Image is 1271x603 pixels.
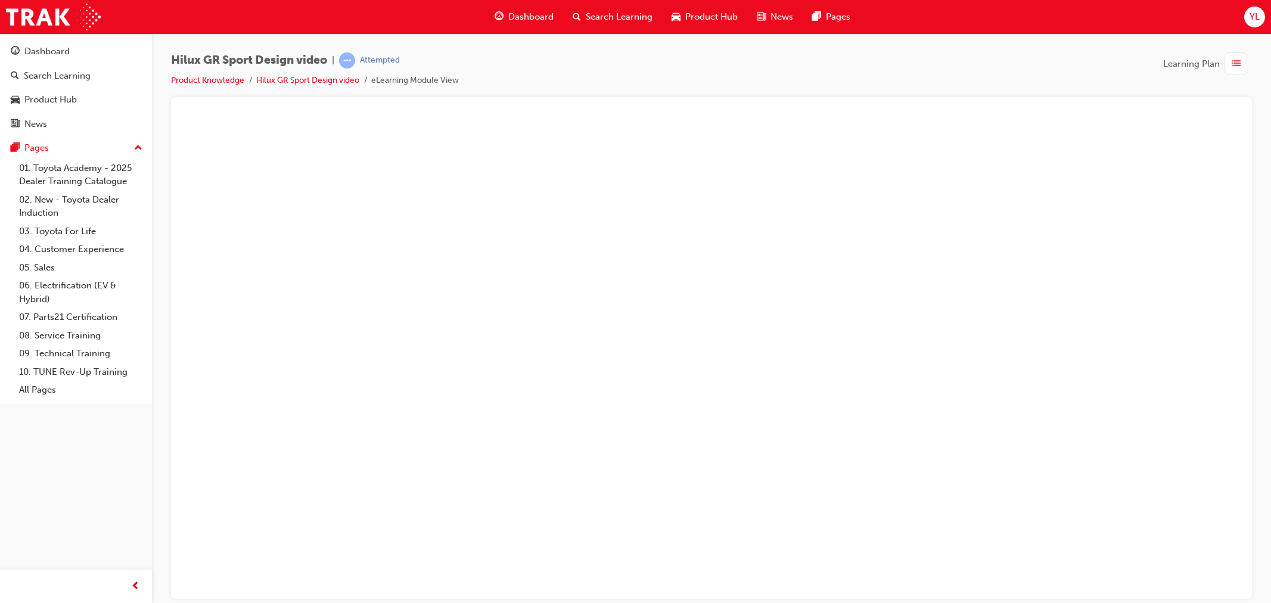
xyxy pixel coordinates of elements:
a: Dashboard [5,41,147,63]
a: 01. Toyota Academy - 2025 Dealer Training Catalogue [14,159,147,191]
a: All Pages [14,381,147,399]
a: 10. TUNE Rev-Up Training [14,363,147,381]
a: 05. Sales [14,259,147,277]
span: up-icon [134,141,142,156]
div: Search Learning [24,69,91,83]
span: car-icon [11,95,20,105]
span: search-icon [573,10,581,24]
a: pages-iconPages [803,5,860,29]
a: guage-iconDashboard [485,5,563,29]
div: Attempted [360,55,400,66]
span: YL [1250,10,1260,24]
div: News [24,117,47,131]
a: Product Hub [5,89,147,111]
div: Dashboard [24,45,70,58]
span: car-icon [672,10,680,24]
button: DashboardSearch LearningProduct HubNews [5,38,147,137]
span: news-icon [11,119,20,130]
li: eLearning Module View [371,74,459,88]
span: learningRecordVerb_ATTEMPT-icon [339,52,355,69]
span: Hilux GR Sport Design video [171,54,327,67]
a: car-iconProduct Hub [662,5,747,29]
span: pages-icon [812,10,821,24]
a: Hilux GR Sport Design video [256,75,359,85]
span: news-icon [757,10,766,24]
span: guage-icon [495,10,504,24]
span: Learning Plan [1163,57,1220,71]
a: Search Learning [5,65,147,87]
button: Learning Plan [1163,52,1252,75]
span: Product Hub [685,10,738,24]
span: pages-icon [11,143,20,154]
a: 02. New - Toyota Dealer Induction [14,191,147,222]
span: guage-icon [11,46,20,57]
a: 07. Parts21 Certification [14,308,147,327]
span: | [332,54,334,67]
span: Dashboard [508,10,554,24]
span: list-icon [1232,57,1241,72]
div: Product Hub [24,93,77,107]
button: YL [1244,7,1265,27]
a: 03. Toyota For Life [14,222,147,241]
span: News [770,10,793,24]
button: Pages [5,137,147,159]
a: 04. Customer Experience [14,240,147,259]
a: 08. Service Training [14,327,147,345]
div: Pages [24,141,49,155]
a: Product Knowledge [171,75,244,85]
span: Search Learning [586,10,652,24]
a: News [5,113,147,135]
a: 09. Technical Training [14,344,147,363]
a: search-iconSearch Learning [563,5,662,29]
span: search-icon [11,71,19,82]
img: Trak [6,4,101,30]
span: prev-icon [131,579,140,594]
a: 06. Electrification (EV & Hybrid) [14,276,147,308]
a: news-iconNews [747,5,803,29]
span: Pages [826,10,850,24]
